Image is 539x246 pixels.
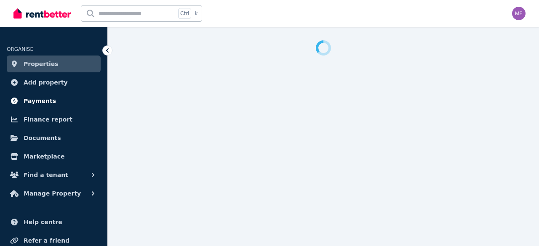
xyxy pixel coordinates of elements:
span: Documents [24,133,61,143]
a: Payments [7,93,101,109]
a: Finance report [7,111,101,128]
span: k [195,10,197,17]
span: Refer a friend [24,235,69,246]
a: Marketplace [7,148,101,165]
span: Help centre [24,217,62,227]
span: Manage Property [24,188,81,198]
a: Documents [7,130,101,146]
span: Payments [24,96,56,106]
span: ORGANISE [7,46,33,52]
span: Marketplace [24,151,64,161]
img: Melinda Enriquez [512,7,526,20]
span: Add property [24,77,68,87]
span: Properties [24,59,59,69]
span: Finance report [24,114,72,124]
a: Help centre [7,214,101,230]
span: Ctrl [178,8,191,19]
a: Properties [7,56,101,72]
img: RentBetter [13,7,71,20]
span: Find a tenant [24,170,68,180]
button: Find a tenant [7,167,101,183]
button: Manage Property [7,185,101,202]
a: Add property [7,74,101,91]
